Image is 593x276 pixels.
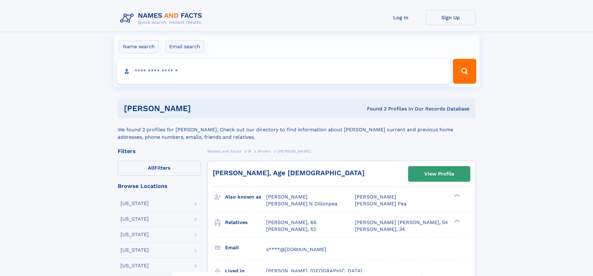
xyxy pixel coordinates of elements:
[266,194,308,200] span: [PERSON_NAME]
[213,169,365,177] a: [PERSON_NAME], Age [DEMOGRAPHIC_DATA]
[124,105,279,112] h1: [PERSON_NAME]
[258,149,271,153] span: Brown
[119,40,159,53] label: Name search
[225,242,266,253] h3: Email
[118,119,476,141] div: We found 2 profiles for [PERSON_NAME]. Check out our directory to find information about [PERSON_...
[225,192,266,202] h3: Also known as
[148,165,154,171] span: All
[355,219,448,226] a: [PERSON_NAME] [PERSON_NAME], 54
[120,217,149,222] div: [US_STATE]
[408,166,470,181] a: View Profile
[266,268,362,274] span: [PERSON_NAME], [GEOGRAPHIC_DATA]
[248,149,251,153] span: B
[453,194,460,198] div: ❯
[120,263,149,268] div: [US_STATE]
[355,194,396,200] span: [PERSON_NAME]
[118,148,201,154] div: Filters
[207,147,242,155] a: Names and Facts
[117,59,450,84] input: search input
[278,149,311,153] span: [PERSON_NAME]
[279,105,469,112] div: Found 2 Profiles In Our Records Database
[118,10,207,27] img: Logo Names and Facts
[266,201,337,207] span: [PERSON_NAME] N Dillonpea
[118,183,201,189] div: Browse Locations
[120,232,149,237] div: [US_STATE]
[120,248,149,253] div: [US_STATE]
[225,217,266,228] h3: Relatives
[453,219,460,223] div: ❯
[355,226,405,233] a: [PERSON_NAME], 34
[258,147,271,155] a: Brown
[248,147,251,155] a: B
[426,10,476,25] a: Sign Up
[266,226,316,233] a: [PERSON_NAME], 52
[453,59,476,84] button: Search Button
[120,201,149,206] div: [US_STATE]
[376,10,426,25] a: Log In
[118,161,201,176] label: Filters
[424,167,454,181] div: View Profile
[165,40,204,53] label: Email search
[355,201,407,207] span: [PERSON_NAME] Pea
[266,219,317,226] a: [PERSON_NAME], 66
